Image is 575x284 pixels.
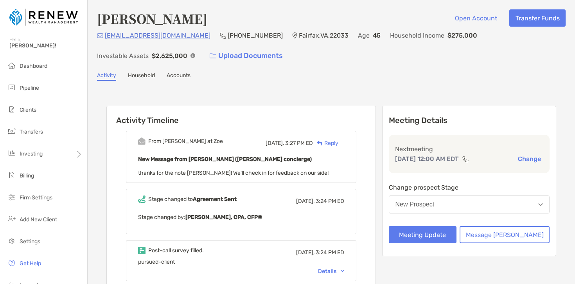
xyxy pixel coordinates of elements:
img: button icon [210,53,216,59]
h4: [PERSON_NAME] [97,9,207,27]
img: clients icon [7,105,16,114]
p: Fairfax , VA , 22033 [299,31,349,40]
span: Billing [20,172,34,179]
span: 3:24 PM ED [316,249,344,256]
div: Stage changed to [148,196,237,203]
img: Phone Icon [220,33,226,39]
span: Pipeline [20,85,39,91]
span: Add New Client [20,216,57,223]
span: Dashboard [20,63,47,69]
div: New Prospect [395,201,435,208]
button: Meeting Update [389,226,457,243]
span: [PERSON_NAME]! [9,42,83,49]
a: Activity [97,72,116,81]
p: Meeting Details [389,116,550,125]
p: Stage changed by: [138,212,344,222]
p: Age [358,31,370,40]
img: Zoe Logo [9,3,78,31]
button: New Prospect [389,195,550,213]
img: transfers icon [7,127,16,136]
img: billing icon [7,170,16,180]
button: Open Account [449,9,503,27]
img: Event icon [138,195,146,203]
img: investing icon [7,148,16,158]
img: Email Icon [97,33,103,38]
img: pipeline icon [7,83,16,92]
p: $275,000 [447,31,477,40]
p: [PHONE_NUMBER] [228,31,283,40]
b: Agreement Sent [193,196,237,203]
p: Investable Assets [97,51,149,61]
a: Accounts [167,72,190,81]
button: Transfer Funds [509,9,566,27]
span: Settings [20,238,40,245]
img: firm-settings icon [7,192,16,202]
img: get-help icon [7,258,16,268]
b: New Message from [PERSON_NAME] ([PERSON_NAME] concierge) [138,156,312,163]
span: Get Help [20,260,41,267]
span: thanks for the note [PERSON_NAME]! We'll check in for feedback on our side! [138,170,329,176]
p: Household Income [390,31,444,40]
p: Change prospect Stage [389,183,550,192]
button: Change [516,155,543,163]
div: Reply [313,139,338,147]
b: [PERSON_NAME], CPA, CFP® [185,214,262,221]
p: Next meeting [395,144,544,154]
img: Open dropdown arrow [538,203,543,206]
span: Investing [20,150,43,157]
span: [DATE], [296,249,314,256]
img: add_new_client icon [7,214,16,224]
span: Firm Settings [20,194,52,201]
p: [DATE] 12:00 AM EDT [395,154,459,164]
a: Household [128,72,155,81]
p: $2,625,000 [152,51,187,61]
img: dashboard icon [7,61,16,70]
img: communication type [462,156,469,162]
div: Details [318,268,344,275]
p: [EMAIL_ADDRESS][DOMAIN_NAME] [105,31,210,40]
img: settings icon [7,236,16,246]
span: Clients [20,107,36,113]
img: Event icon [138,247,146,254]
button: Message [PERSON_NAME] [460,226,550,243]
span: 3:24 PM ED [316,198,344,204]
span: 3:27 PM ED [285,140,313,147]
div: Post-call survey filled. [148,247,204,254]
span: [DATE], [266,140,284,147]
h6: Activity Timeline [107,106,376,125]
div: From [PERSON_NAME] at Zoe [148,138,223,145]
img: Chevron icon [341,270,344,272]
img: Info Icon [190,53,195,58]
img: Location Icon [292,33,297,39]
a: Upload Documents [205,47,288,64]
img: Event icon [138,137,146,145]
span: [DATE], [296,198,314,204]
img: Reply icon [317,141,323,146]
p: 45 [373,31,381,40]
span: Transfers [20,128,43,135]
span: pursued-client [138,259,175,265]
